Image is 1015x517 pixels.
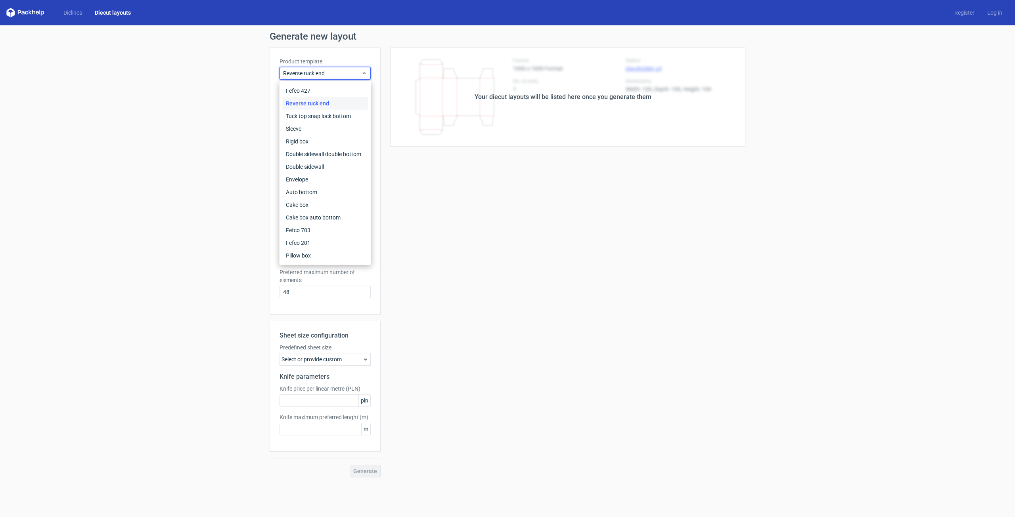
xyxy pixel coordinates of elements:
div: Pillow box [283,249,368,262]
label: Predefined sheet size [280,343,371,351]
a: Register [948,9,981,17]
div: Fefco 201 [283,237,368,249]
a: Diecut layouts [88,9,137,17]
label: Preferred maximum number of elements [280,268,371,284]
div: Sleeve [283,122,368,135]
a: Log in [981,9,1009,17]
div: Tuck top snap lock bottom [283,110,368,122]
h2: Sheet size configuration [280,331,371,340]
div: Envelope [283,173,368,186]
a: Dielines [57,9,88,17]
label: Knife maximum preferred lenght (m) [280,413,371,421]
div: Cake box auto bottom [283,211,368,224]
div: Fefco 427 [283,84,368,97]
span: pln [358,395,370,406]
div: Cake box [283,198,368,211]
div: Rigid box [283,135,368,148]
div: Reverse tuck end [283,97,368,110]
label: Product template [280,57,371,65]
h2: Knife parameters [280,372,371,382]
label: Knife price per linear metre (PLN) [280,385,371,393]
div: Your diecut layouts will be listed here once you generate them [475,92,651,102]
div: Double sidewall [283,160,368,173]
div: Double sidewall double bottom [283,148,368,160]
h1: Generate new layout [270,32,745,41]
div: Auto bottom [283,186,368,198]
span: Reverse tuck end [283,69,361,77]
div: Fefco 703 [283,224,368,237]
div: Select or provide custom [280,353,371,366]
span: m [361,423,370,435]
